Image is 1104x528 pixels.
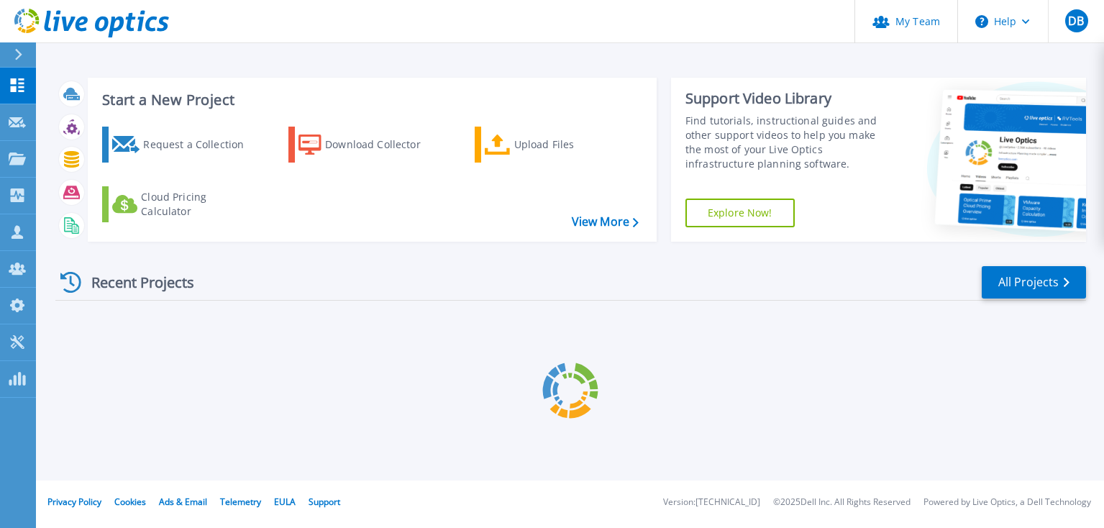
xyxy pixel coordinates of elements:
[773,498,911,507] li: © 2025 Dell Inc. All Rights Reserved
[102,127,263,163] a: Request a Collection
[220,496,261,508] a: Telemetry
[685,114,894,171] div: Find tutorials, instructional guides and other support videos to help you make the most of your L...
[685,89,894,108] div: Support Video Library
[514,130,629,159] div: Upload Files
[141,190,256,219] div: Cloud Pricing Calculator
[663,498,760,507] li: Version: [TECHNICAL_ID]
[102,186,263,222] a: Cloud Pricing Calculator
[114,496,146,508] a: Cookies
[102,92,638,108] h3: Start a New Project
[685,199,795,227] a: Explore Now!
[982,266,1086,299] a: All Projects
[572,215,639,229] a: View More
[274,496,296,508] a: EULA
[923,498,1091,507] li: Powered by Live Optics, a Dell Technology
[159,496,207,508] a: Ads & Email
[325,130,440,159] div: Download Collector
[55,265,214,300] div: Recent Projects
[143,130,258,159] div: Request a Collection
[47,496,101,508] a: Privacy Policy
[309,496,340,508] a: Support
[475,127,635,163] a: Upload Files
[288,127,449,163] a: Download Collector
[1068,15,1084,27] span: DB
